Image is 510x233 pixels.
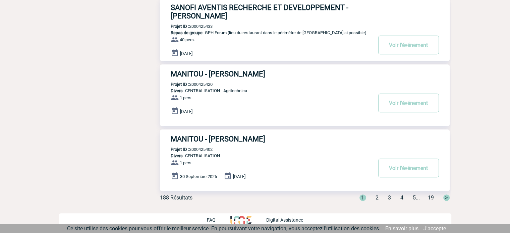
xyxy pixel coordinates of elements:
p: 2000425420 [160,82,213,87]
p: 2000425402 [160,147,213,152]
span: Divers [171,153,183,158]
a: SANOFI AVENTIS RECHERCHE ET DEVELOPPEMENT - [PERSON_NAME] [160,3,450,20]
h3: MANITOU - [PERSON_NAME] [171,135,372,143]
span: 3 [388,194,391,201]
a: MANITOU - [PERSON_NAME] [160,135,450,143]
img: http://www.idealmeetingsevents.fr/ [230,216,251,224]
p: 2000425433 [160,24,213,29]
p: - CENTRALISATION - Agritechnica [160,88,372,93]
span: 4 [400,194,403,201]
div: ... [351,194,450,201]
span: 1 pers. [180,160,192,165]
span: 19 [428,194,434,201]
button: Voir l'événement [378,159,439,177]
a: J'accepte [423,225,446,232]
div: 188 Résultats [160,194,192,201]
span: > [443,194,450,201]
span: Ce site utilise des cookies pour vous offrir le meilleur service. En poursuivant votre navigation... [67,225,380,232]
span: [DATE] [180,51,192,56]
span: 40 pers. [180,37,195,42]
a: FAQ [207,216,230,223]
p: - GPH Forum (lieu du restaurant dans le périmètre de [GEOGRAPHIC_DATA] si possible) [160,30,372,35]
h3: SANOFI AVENTIS RECHERCHE ET DEVELOPPEMENT - [PERSON_NAME] [171,3,372,20]
span: 1 [359,194,366,201]
b: Projet ID : [171,147,189,152]
b: Projet ID : [171,82,189,87]
span: [DATE] [180,109,192,114]
span: Repas de groupe [171,30,203,35]
b: Projet ID : [171,24,189,29]
button: Voir l'événement [378,94,439,112]
p: - CENTRALISATION [160,153,372,158]
p: FAQ [207,217,216,223]
h3: MANITOU - [PERSON_NAME] [171,70,372,78]
span: 2 [376,194,379,201]
p: Digital Assistance [266,217,303,223]
button: Voir l'événement [378,36,439,54]
a: MANITOU - [PERSON_NAME] [160,70,450,78]
a: En savoir plus [385,225,418,232]
span: 1 pers. [180,95,192,100]
span: Divers [171,88,183,93]
span: 30 Septembre 2025 [180,174,217,179]
span: [DATE] [233,174,245,179]
span: 5 [413,194,416,201]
